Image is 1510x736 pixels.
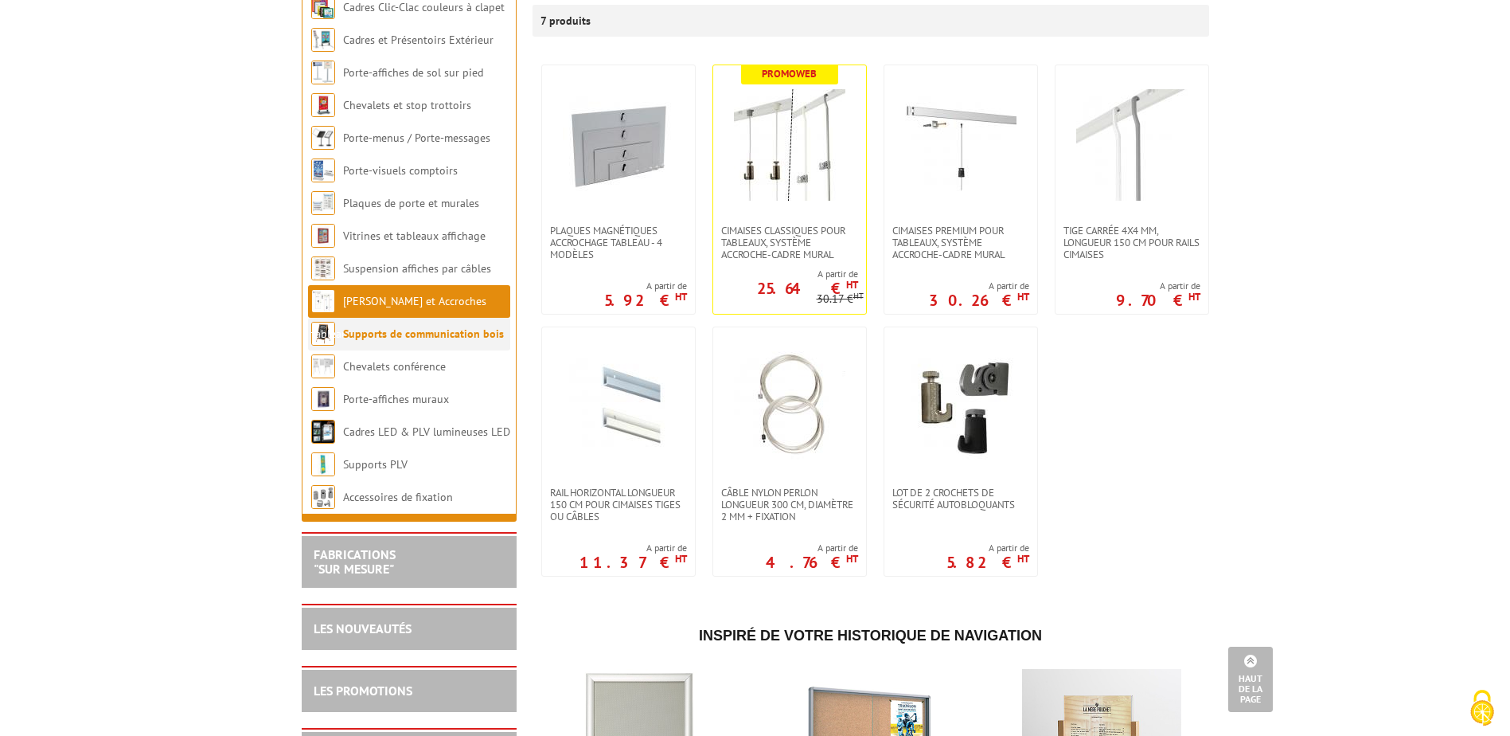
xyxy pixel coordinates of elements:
[1076,89,1188,201] img: Tige carrée 4x4 mm, longueur 150 cm pour rails cimaises
[721,225,858,260] span: Cimaises CLASSIQUES pour tableaux, système accroche-cadre mural
[1017,290,1029,303] sup: HT
[884,225,1037,260] a: Cimaises PREMIUM pour tableaux, système accroche-cadre mural
[314,621,412,636] a: LES NOUVEAUTÉS
[311,28,335,52] img: Cadres et Présentoirs Extérieur
[343,163,458,178] a: Porte-visuels comptoirs
[734,89,845,201] img: Cimaises CLASSIQUES pour tableaux, système accroche-cadre mural
[550,487,687,523] span: Rail horizontal longueur 150 cm pour cimaises tiges ou câbles
[311,289,335,313] img: Cimaises et Accroches tableaux
[946,542,1029,554] span: A partir de
[311,452,335,476] img: Supports PLV
[542,225,695,260] a: Plaques magnétiques accrochage tableau - 4 modèles
[542,487,695,523] a: Rail horizontal longueur 150 cm pour cimaises tiges ou câbles
[721,487,858,523] span: Câble nylon perlon longueur 300 cm, diamètre 2 mm + fixation
[540,5,600,37] p: 7 produits
[846,278,858,292] sup: HT
[314,546,396,577] a: FABRICATIONS"Sur Mesure"
[550,225,687,260] span: Plaques magnétiques accrochage tableau - 4 modèles
[846,552,858,566] sup: HT
[762,67,817,80] b: Promoweb
[343,359,446,374] a: Chevalets conférence
[713,487,866,523] a: Câble nylon perlon longueur 300 cm, diamètre 2 mm + fixation
[311,61,335,84] img: Porte-affiches de sol sur pied
[1454,682,1510,736] button: Cookies (fenêtre modale)
[311,256,335,280] img: Suspension affiches par câbles
[343,425,510,439] a: Cadres LED & PLV lumineuses LED
[343,490,453,504] a: Accessoires de fixation
[929,296,1029,305] p: 30.26 €
[713,268,858,280] span: A partir de
[766,542,858,554] span: A partir de
[1116,296,1200,305] p: 9.70 €
[1116,280,1200,292] span: A partir de
[1462,688,1502,728] img: Cookies (fenêtre modale)
[311,93,335,117] img: Chevalets et stop trottoirs
[343,229,486,243] a: Vitrines et tableaux affichage
[311,159,335,182] img: Porte-visuels comptoirs
[579,558,687,567] p: 11.37 €
[579,542,687,554] span: A partir de
[343,196,479,210] a: Plaques de porte et murales
[905,89,1016,201] img: Cimaises PREMIUM pour tableaux, système accroche-cadre mural
[853,290,864,301] sup: HT
[604,296,687,305] p: 5.92 €
[311,420,335,444] img: Cadres LED & PLV lumineuses LED
[1063,225,1200,260] span: Tige carrée 4x4 mm, longueur 150 cm pour rails cimaises
[766,558,858,567] p: 4.76 €
[311,354,335,378] img: Chevalets conférence
[1017,552,1029,566] sup: HT
[311,387,335,411] img: Porte-affiches muraux
[311,294,486,341] a: [PERSON_NAME] et Accroches tableaux
[343,65,483,80] a: Porte-affiches de sol sur pied
[1055,225,1208,260] a: Tige carrée 4x4 mm, longueur 150 cm pour rails cimaises
[892,225,1029,260] span: Cimaises PREMIUM pour tableaux, système accroche-cadre mural
[817,293,864,305] p: 30.17 €
[946,558,1029,567] p: 5.82 €
[343,98,471,112] a: Chevalets et stop trottoirs
[343,392,449,406] a: Porte-affiches muraux
[311,485,335,509] img: Accessoires de fixation
[563,89,674,201] img: Plaques magnétiques accrochage tableau - 4 modèles
[563,351,674,463] img: Rail horizontal longueur 150 cm pour cimaises tiges ou câbles
[713,225,866,260] a: Cimaises CLASSIQUES pour tableaux, système accroche-cadre mural
[929,280,1029,292] span: A partir de
[892,487,1029,511] span: Lot de 2 crochets de sécurité autobloquants
[604,280,687,292] span: A partir de
[311,126,335,150] img: Porte-menus / Porte-messages
[343,261,491,276] a: Suspension affiches par câbles
[343,131,490,145] a: Porte-menus / Porte-messages
[343,327,504,341] a: Supports de communication bois
[1188,290,1200,303] sup: HT
[343,457,408,472] a: Supports PLV
[675,290,687,303] sup: HT
[699,628,1042,644] span: Inspiré de votre historique de navigation
[675,552,687,566] sup: HT
[884,487,1037,511] a: Lot de 2 crochets de sécurité autobloquants
[734,351,845,463] img: Câble nylon perlon longueur 300 cm, diamètre 2 mm + fixation
[343,33,494,47] a: Cadres et Présentoirs Extérieur
[757,284,858,293] p: 25.64 €
[311,224,335,248] img: Vitrines et tableaux affichage
[905,351,1016,463] img: Lot de 2 crochets de sécurité autobloquants
[311,191,335,215] img: Plaques de porte et murales
[1228,647,1273,712] a: Haut de la page
[314,683,412,699] a: LES PROMOTIONS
